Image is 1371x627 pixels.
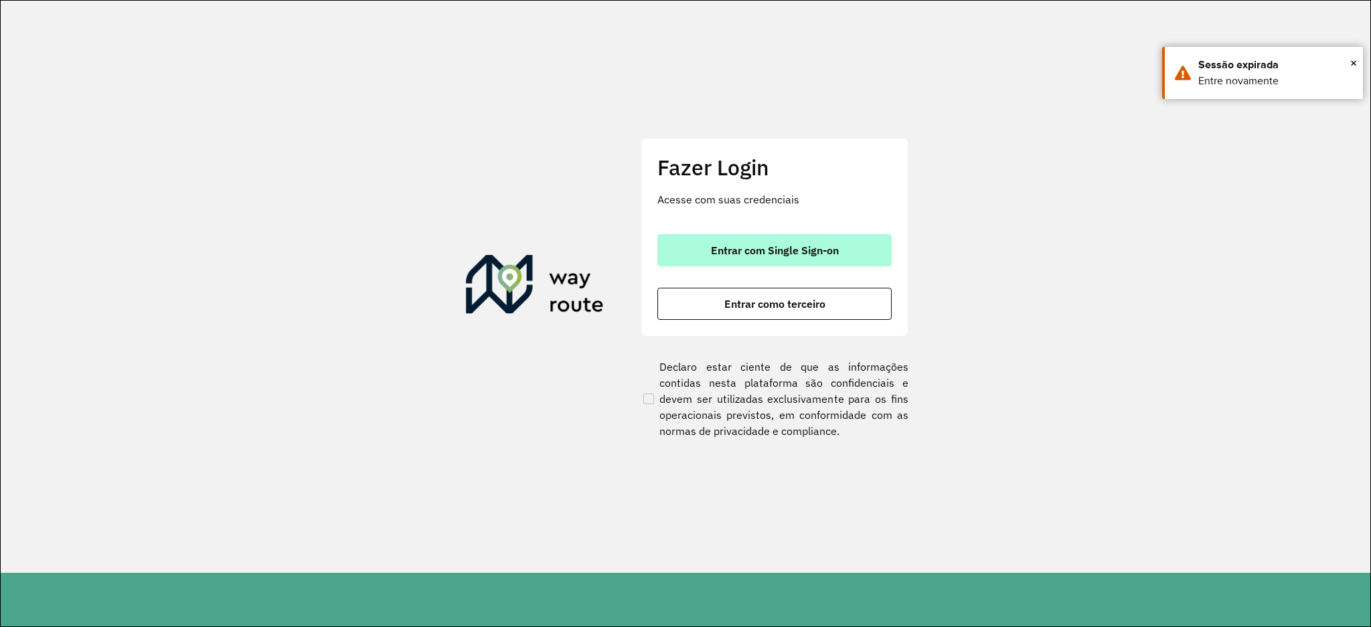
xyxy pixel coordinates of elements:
h2: Fazer Login [657,155,892,180]
button: Close [1350,53,1357,73]
div: Sessão expirada [1198,57,1353,73]
button: button [657,234,892,266]
button: button [657,288,892,320]
span: Entrar com Single Sign-on [711,245,839,256]
span: Entrar como terceiro [724,298,825,309]
span: × [1350,53,1357,73]
div: Entre novamente [1198,73,1353,89]
p: Acesse com suas credenciais [657,191,892,207]
label: Declaro estar ciente de que as informações contidas nesta plataforma são confidenciais e devem se... [641,359,908,439]
img: Roteirizador AmbevTech [466,255,604,319]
